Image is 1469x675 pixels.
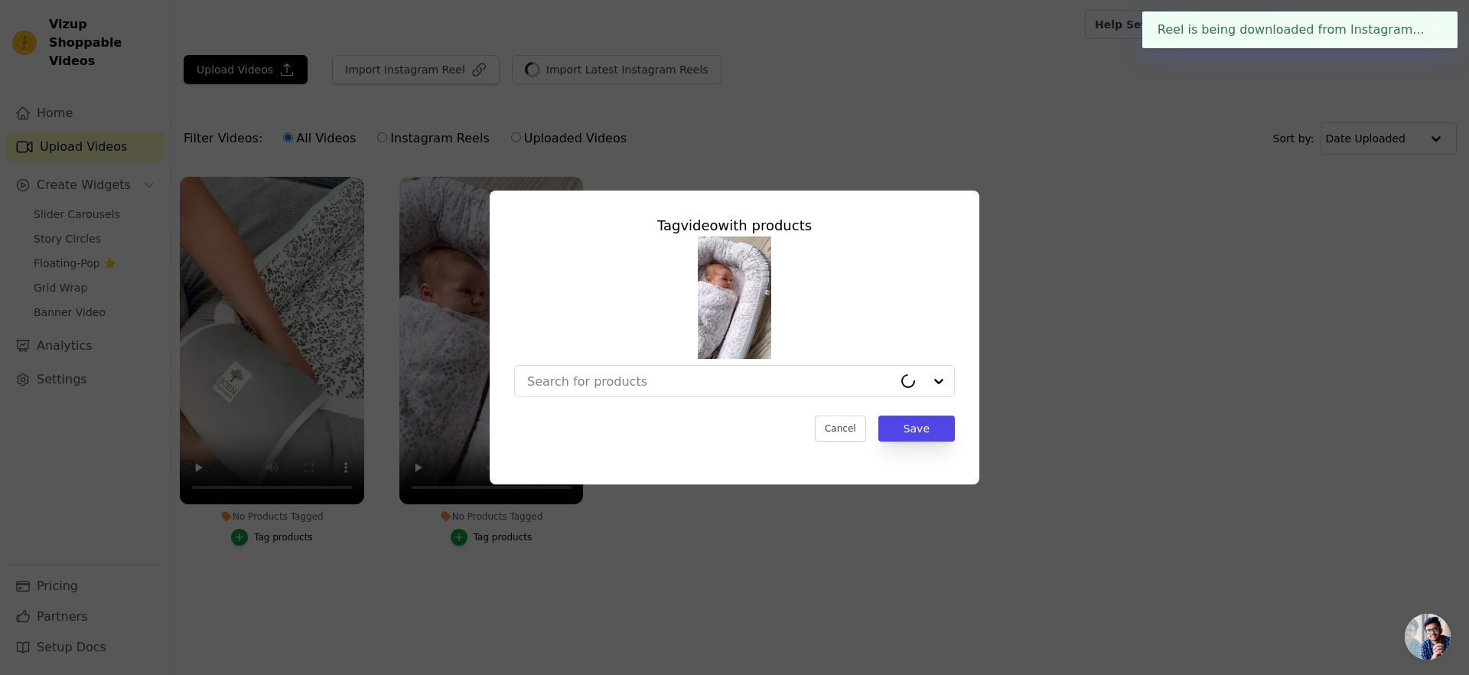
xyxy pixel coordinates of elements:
[527,374,893,389] input: Search for products
[878,416,955,442] button: Save
[1142,11,1458,48] div: Reel is being downloaded from Instagram...
[514,215,955,236] div: Tag video with products
[698,236,771,359] img: reel-preview-born-copenhagen.myshopify.com-2763172515635696717_3102192071.jpeg
[1425,21,1442,39] button: Close
[815,416,866,442] button: Cancel
[1405,614,1451,660] a: Open chat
